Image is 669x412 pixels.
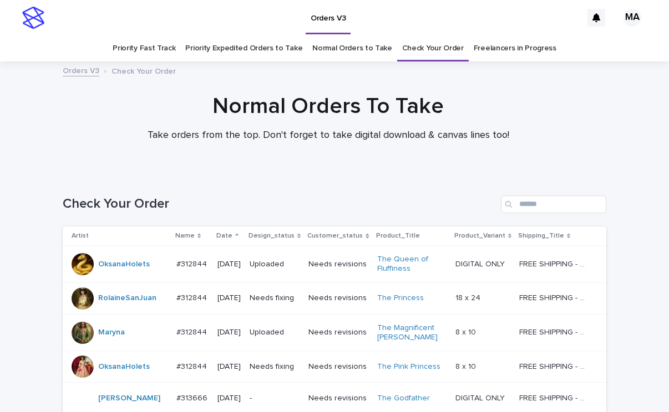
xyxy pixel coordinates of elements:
p: Needs revisions [308,260,368,269]
p: Product_Title [376,230,420,242]
a: Check Your Order [402,35,464,61]
p: [DATE] [217,260,241,269]
p: Artist [72,230,89,242]
p: FREE SHIPPING - preview in 1-2 business days, after your approval delivery will take 5-10 b.d. [519,326,591,337]
p: #313666 [176,392,210,403]
p: Uploaded [250,328,300,337]
p: 18 x 24 [455,291,483,303]
p: #312844 [176,360,209,372]
a: RolaineSanJuan [98,293,156,303]
a: The Queen of Fluffiness [377,255,447,274]
h1: Check Your Order [63,196,496,212]
tr: OksanaHolets #312844#312844 [DATE]Needs fixingNeeds revisionsThe Pink Princess 8 x 108 x 10 FREE ... [63,351,606,383]
a: The Godfather [377,394,430,403]
p: #312844 [176,257,209,269]
p: Design_status [249,230,295,242]
div: MA [624,9,641,27]
p: Needs fixing [250,362,300,372]
p: #312844 [176,326,209,337]
a: The Magnificent [PERSON_NAME] [377,323,447,342]
p: Uploaded [250,260,300,269]
tr: OksanaHolets #312844#312844 [DATE]UploadedNeeds revisionsThe Queen of Fluffiness DIGITAL ONLYDIGI... [63,246,606,283]
a: The Pink Princess [377,362,440,372]
p: Needs revisions [308,394,368,403]
input: Search [501,195,606,213]
a: Freelancers in Progress [474,35,556,61]
p: Name [175,230,195,242]
p: FREE SHIPPING - preview in 1-2 business days, after your approval delivery will take 5-10 b.d. [519,360,591,372]
a: Priority Fast Track [113,35,175,61]
p: DIGITAL ONLY [455,257,507,269]
p: - [250,394,300,403]
img: stacker-logo-s-only.png [22,7,44,29]
a: Orders V3 [63,64,99,76]
p: [DATE] [217,328,241,337]
p: [DATE] [217,362,241,372]
p: Shipping_Title [518,230,564,242]
a: The Princess [377,293,424,303]
a: Normal Orders to Take [312,35,392,61]
p: FREE SHIPPING - preview in 1-2 business days, after your approval delivery will take 5-10 b.d. [519,257,591,269]
p: [DATE] [217,293,241,303]
p: Take orders from the top. Don't forget to take digital download & canvas lines too! [107,130,550,142]
h1: Normal Orders To Take [57,93,600,120]
a: Maryna [98,328,125,337]
a: Priority Expedited Orders to Take [185,35,302,61]
p: FREE SHIPPING - preview in 1-2 business days, after your approval delivery will take 5-10 b.d. [519,291,591,303]
p: Customer_status [307,230,363,242]
p: Needs revisions [308,362,368,372]
p: [DATE] [217,394,241,403]
p: #312844 [176,291,209,303]
a: OksanaHolets [98,260,150,269]
p: Needs revisions [308,328,368,337]
p: FREE SHIPPING - preview in 1-2 business days, after your approval delivery will take 5-10 b.d. [519,392,591,403]
tr: RolaineSanJuan #312844#312844 [DATE]Needs fixingNeeds revisionsThe Princess 18 x 2418 x 24 FREE S... [63,282,606,314]
p: 8 x 10 [455,326,478,337]
p: DIGITAL ONLY [455,392,507,403]
p: Date [216,230,232,242]
a: [PERSON_NAME] [98,394,160,403]
p: 8 x 10 [455,360,478,372]
p: Check Your Order [111,64,176,76]
p: Needs fixing [250,293,300,303]
p: Product_Variant [454,230,505,242]
a: OksanaHolets [98,362,150,372]
p: Needs revisions [308,293,368,303]
tr: Maryna #312844#312844 [DATE]UploadedNeeds revisionsThe Magnificent [PERSON_NAME] 8 x 108 x 10 FRE... [63,314,606,351]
